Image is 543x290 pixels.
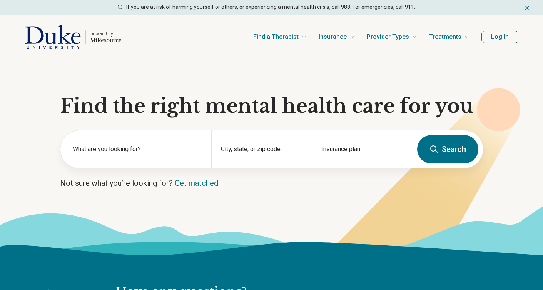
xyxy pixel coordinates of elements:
[175,178,218,188] a: Get matched
[60,178,483,188] p: Not sure what you’re looking for?
[319,22,354,52] a: Insurance
[429,32,461,42] span: Treatments
[90,31,121,37] p: powered by
[523,3,531,12] button: Dismiss
[481,31,518,43] button: Log In
[367,32,409,42] span: Provider Types
[253,22,306,52] a: Find a Therapist
[429,22,469,52] a: Treatments
[126,3,415,11] p: If you are at risk of harming yourself or others, or experiencing a mental health crisis, call 98...
[73,145,202,154] label: What are you looking for?
[417,135,478,163] button: Search
[60,95,483,118] h1: Find the right mental health care for you
[319,32,347,42] span: Insurance
[25,25,121,49] a: Home page
[367,22,417,52] a: Provider Types
[253,32,299,42] span: Find a Therapist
